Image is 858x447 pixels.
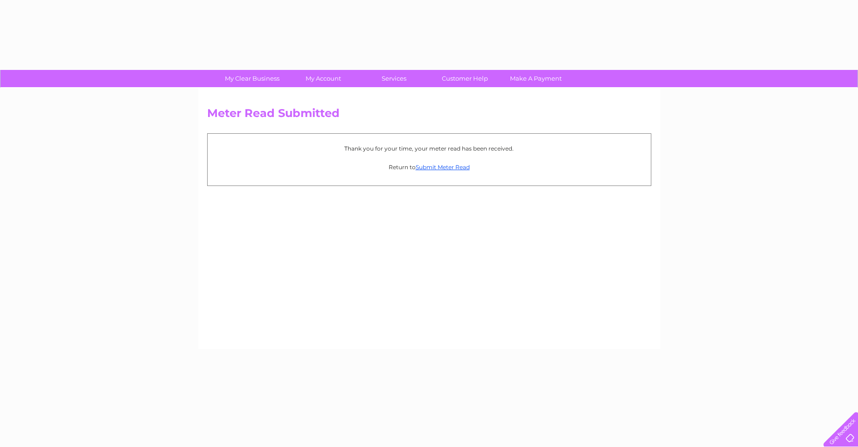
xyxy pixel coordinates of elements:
[212,163,646,172] p: Return to
[207,107,651,124] h2: Meter Read Submitted
[356,70,432,87] a: Services
[426,70,503,87] a: Customer Help
[214,70,291,87] a: My Clear Business
[497,70,574,87] a: Make A Payment
[212,144,646,153] p: Thank you for your time, your meter read has been received.
[416,164,470,171] a: Submit Meter Read
[285,70,362,87] a: My Account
